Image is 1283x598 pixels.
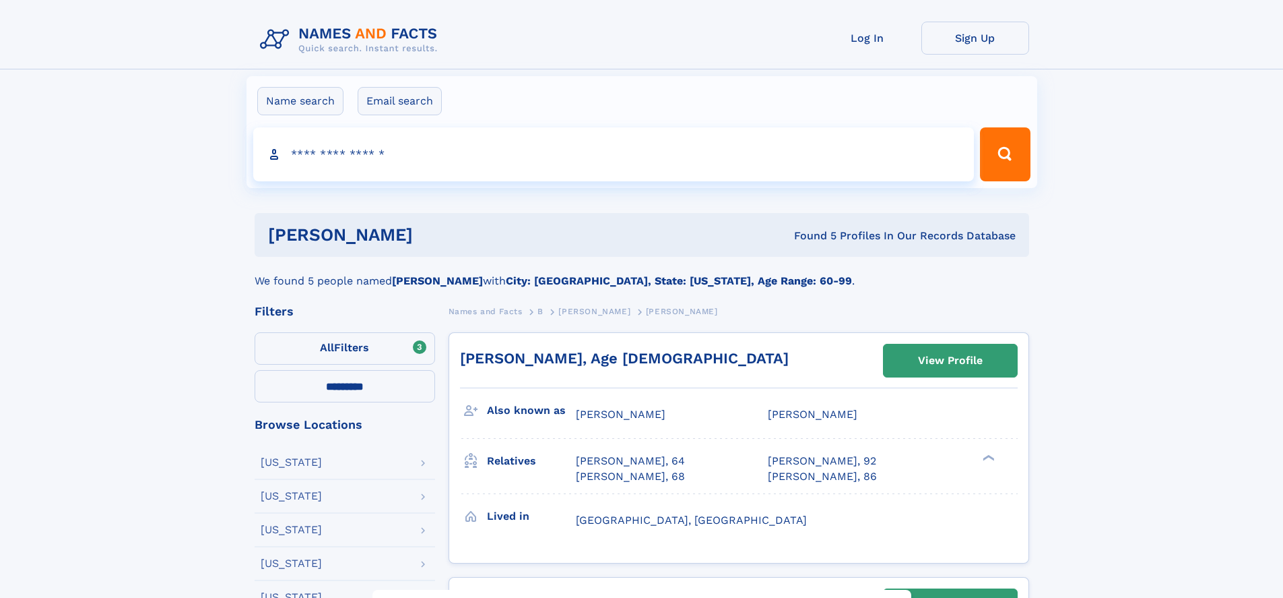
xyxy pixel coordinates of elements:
[576,454,685,469] a: [PERSON_NAME], 64
[253,127,975,181] input: search input
[768,469,877,484] a: [PERSON_NAME], 86
[506,274,852,287] b: City: [GEOGRAPHIC_DATA], State: [US_STATE], Age Range: 60-99
[921,22,1029,55] a: Sign Up
[268,227,603,243] h1: [PERSON_NAME]
[576,469,685,484] a: [PERSON_NAME], 68
[768,408,857,421] span: [PERSON_NAME]
[261,491,322,502] div: [US_STATE]
[392,274,483,287] b: [PERSON_NAME]
[257,87,343,115] label: Name search
[537,303,544,320] a: B
[255,305,435,318] div: Filters
[255,332,435,365] label: Filters
[358,87,442,115] label: Email search
[449,303,523,320] a: Names and Facts
[884,345,1017,377] a: View Profile
[558,307,630,316] span: [PERSON_NAME]
[918,345,983,376] div: View Profile
[980,127,1030,181] button: Search Button
[487,450,576,473] h3: Relatives
[320,341,334,354] span: All
[261,457,322,468] div: [US_STATE]
[979,454,995,462] div: ❯
[576,408,665,421] span: [PERSON_NAME]
[255,22,449,58] img: Logo Names and Facts
[255,419,435,431] div: Browse Locations
[814,22,921,55] a: Log In
[558,303,630,320] a: [PERSON_NAME]
[487,505,576,528] h3: Lived in
[646,307,718,316] span: [PERSON_NAME]
[576,514,807,527] span: [GEOGRAPHIC_DATA], [GEOGRAPHIC_DATA]
[537,307,544,316] span: B
[255,257,1029,289] div: We found 5 people named with .
[768,454,876,469] a: [PERSON_NAME], 92
[487,399,576,422] h3: Also known as
[460,350,789,367] a: [PERSON_NAME], Age [DEMOGRAPHIC_DATA]
[261,558,322,569] div: [US_STATE]
[261,525,322,535] div: [US_STATE]
[603,229,1016,243] div: Found 5 Profiles In Our Records Database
